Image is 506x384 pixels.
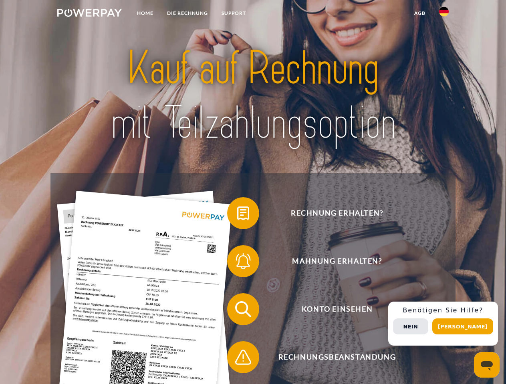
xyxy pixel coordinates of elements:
img: de [439,7,449,16]
a: Home [130,6,160,20]
img: qb_warning.svg [233,347,253,367]
img: logo-powerpay-white.svg [57,9,122,17]
a: agb [407,6,432,20]
span: Rechnungsbeanstandung [239,341,435,373]
span: Mahnung erhalten? [239,245,435,277]
img: qb_search.svg [233,299,253,319]
button: [PERSON_NAME] [432,318,493,334]
button: Konto einsehen [227,293,435,325]
h3: Benötigen Sie Hilfe? [393,306,493,314]
span: Konto einsehen [239,293,435,325]
button: Rechnung erhalten? [227,197,435,229]
button: Mahnung erhalten? [227,245,435,277]
span: Rechnung erhalten? [239,197,435,229]
a: DIE RECHNUNG [160,6,215,20]
img: qb_bill.svg [233,203,253,223]
button: Nein [393,318,428,334]
a: SUPPORT [215,6,253,20]
button: Rechnungsbeanstandung [227,341,435,373]
img: title-powerpay_de.svg [77,38,429,153]
iframe: Schaltfläche zum Öffnen des Messaging-Fensters [474,352,500,378]
div: Schnellhilfe [388,302,498,346]
img: qb_bell.svg [233,251,253,271]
